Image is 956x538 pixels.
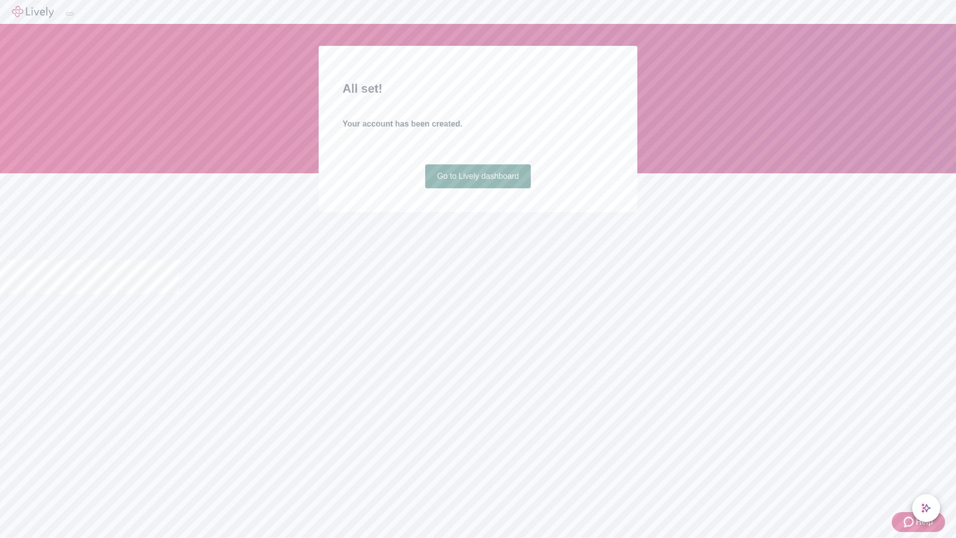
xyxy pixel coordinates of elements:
[66,12,74,15] button: Log out
[904,516,916,528] svg: Zendesk support icon
[921,503,931,513] svg: Lively AI Assistant
[892,512,945,532] button: Zendesk support iconHelp
[916,516,933,528] span: Help
[343,80,613,98] h2: All set!
[425,164,531,188] a: Go to Lively dashboard
[343,118,613,130] h4: Your account has been created.
[12,6,54,18] img: Lively
[912,494,940,522] button: chat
